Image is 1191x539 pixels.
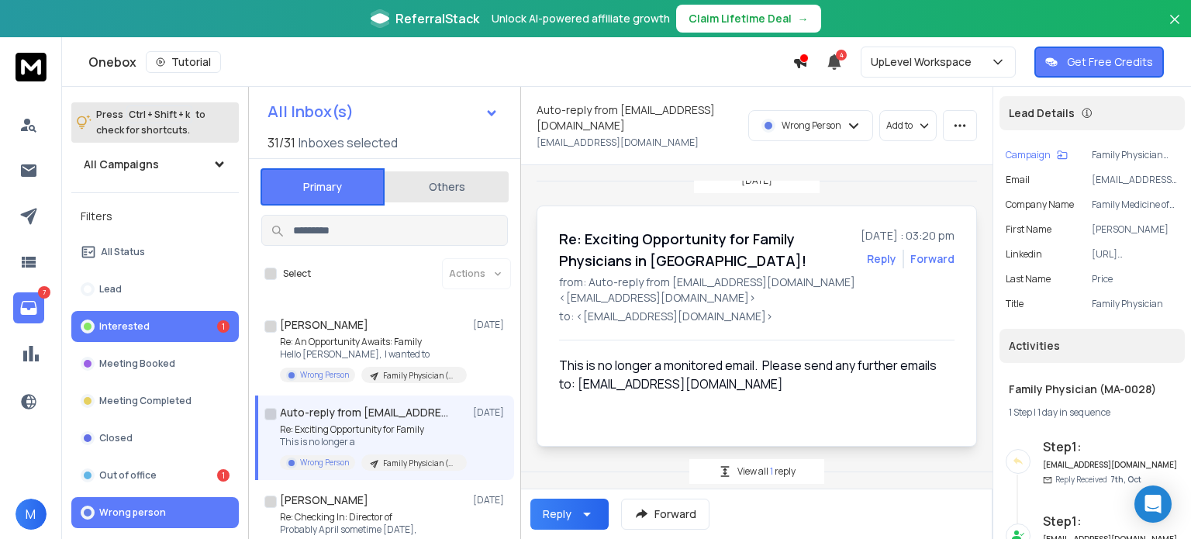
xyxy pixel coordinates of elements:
p: Re: An Opportunity Awaits: Family [280,336,466,348]
p: [DATE] [473,494,508,506]
div: Reply [543,506,571,522]
h1: [PERSON_NAME] [280,317,368,333]
div: 1 [217,320,230,333]
p: Meeting Completed [99,395,192,407]
button: M [16,499,47,530]
h6: [EMAIL_ADDRESS][DOMAIN_NAME] [1043,459,1179,471]
button: Tutorial [146,51,221,73]
p: Unlock AI-powered affiliate growth [492,11,670,26]
div: | [1009,406,1175,419]
button: Meeting Completed [71,385,239,416]
p: Press to check for shortcuts. [96,107,205,138]
p: Company Name [1006,199,1074,211]
h1: Auto-reply from [EMAIL_ADDRESS][DOMAIN_NAME] [280,405,451,420]
span: 1 Step [1009,406,1032,419]
div: Open Intercom Messenger [1134,485,1172,523]
button: Meeting Booked [71,348,239,379]
p: to: <[EMAIL_ADDRESS][DOMAIN_NAME]> [559,309,955,324]
button: Wrong person [71,497,239,528]
label: Select [283,268,311,280]
p: Lead Details [1009,105,1075,121]
p: [EMAIL_ADDRESS][DOMAIN_NAME] [1092,174,1179,186]
h1: All Campaigns [84,157,159,172]
h1: Re: Exciting Opportunity for Family Physicians in [GEOGRAPHIC_DATA]! [559,228,851,271]
button: Claim Lifetime Deal→ [676,5,821,33]
span: Ctrl + Shift + k [126,105,192,123]
button: All Campaigns [71,149,239,180]
p: [DATE] [473,406,508,419]
p: Family Physician (MA-0028) [383,458,457,469]
p: First Name [1006,223,1051,236]
button: All Inbox(s) [255,96,511,127]
button: Others [385,170,509,204]
p: View all reply [737,465,796,478]
span: ReferralStack [395,9,479,28]
p: Last Name [1006,273,1051,285]
p: Reply Received [1055,474,1141,485]
button: Get Free Credits [1034,47,1164,78]
button: Campaign [1006,149,1068,161]
button: Interested1 [71,311,239,342]
p: 7 [38,286,50,299]
p: [DATE] [473,319,508,331]
p: [URL][DOMAIN_NAME] [1092,248,1179,261]
span: 31 / 31 [268,133,295,152]
p: Hello [PERSON_NAME], I wanted to [280,348,466,361]
button: Close banner [1165,9,1185,47]
span: 1 [770,465,775,478]
div: Onebox [88,51,792,73]
p: Meeting Booked [99,358,175,370]
p: linkedin [1006,248,1042,261]
h3: Inboxes selected [299,133,398,152]
p: Wrong Person [782,119,841,132]
h6: Step 1 : [1043,437,1179,456]
h6: Step 1 : [1043,512,1179,530]
p: Price [1092,273,1179,285]
h1: Family Physician (MA-0028) [1009,382,1175,397]
span: 4 [836,50,847,60]
p: [PERSON_NAME] [1092,223,1179,236]
p: Family Physician (MA-0028) [383,370,457,382]
p: Wrong Person [300,369,349,381]
p: Add to [886,119,913,132]
h1: [PERSON_NAME] [280,492,368,508]
h1: Auto-reply from [EMAIL_ADDRESS][DOMAIN_NAME] [537,102,739,133]
p: Family Physician (MA-0028) [1092,149,1179,161]
button: Reply [867,251,896,267]
button: Forward [621,499,709,530]
p: from: Auto-reply from [EMAIL_ADDRESS][DOMAIN_NAME] <[EMAIL_ADDRESS][DOMAIN_NAME]> [559,275,955,306]
a: 7 [13,292,44,323]
div: 1 [217,469,230,482]
p: [DATE] : 03:20 pm [861,228,955,244]
p: Get Free Credits [1067,54,1153,70]
span: 7th, Oct [1110,474,1141,485]
div: Activities [999,329,1185,363]
h1: All Inbox(s) [268,104,354,119]
p: Wrong Person [300,457,349,468]
p: Re: Checking In: Director of [280,511,466,523]
p: Family Physician [1092,298,1179,310]
p: This is no longer a [280,436,466,448]
h3: Filters [71,206,239,227]
p: Probably April sometime [DATE], [280,523,466,536]
p: [DATE] [741,174,772,187]
p: Out of office [99,469,157,482]
p: Interested [99,320,150,333]
button: Closed [71,423,239,454]
button: Primary [261,168,385,206]
p: Re: Exciting Opportunity for Family [280,423,466,436]
p: Family Medicine of [GEOGRAPHIC_DATA] [1092,199,1179,211]
span: 1 day in sequence [1037,406,1110,419]
div: Forward [910,251,955,267]
span: → [798,11,809,26]
button: Reply [530,499,609,530]
p: Email [1006,174,1030,186]
button: Out of office1 [71,460,239,491]
p: Wrong person [99,506,166,519]
button: Lead [71,274,239,305]
p: Lead [99,283,122,295]
p: All Status [101,246,145,258]
p: Closed [99,432,133,444]
p: UpLevel Workspace [871,54,978,70]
